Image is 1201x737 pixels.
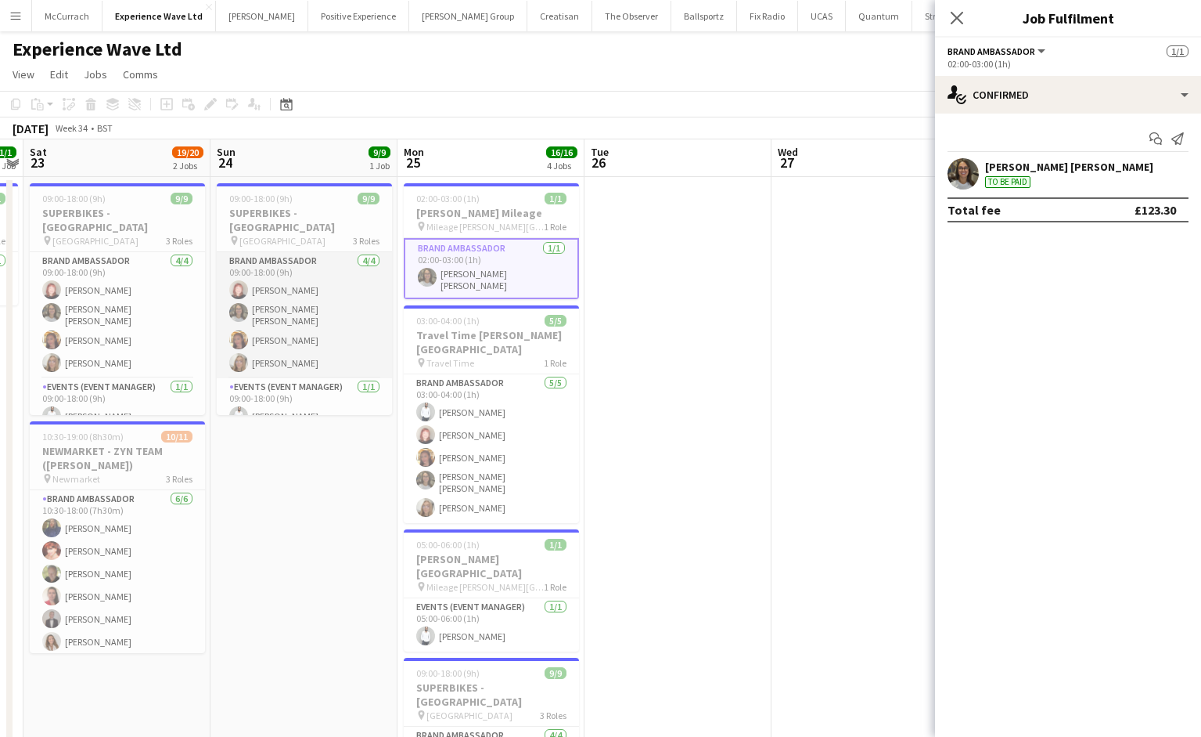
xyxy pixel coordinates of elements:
[416,315,480,327] span: 03:00-04:00 (1h)
[102,1,216,31] button: Experience Wave Ltd
[947,45,1035,57] span: Brand Ambassador
[77,64,113,85] a: Jobs
[409,1,527,31] button: [PERSON_NAME] Group
[947,202,1001,218] div: Total fee
[84,67,107,81] span: Jobs
[1134,202,1176,218] div: £123.30
[540,710,566,721] span: 3 Roles
[426,581,544,593] span: Mileage [PERSON_NAME][GEOGRAPHIC_DATA]
[935,8,1201,28] h3: Job Fulfilment
[416,667,480,679] span: 09:00-18:00 (9h)
[545,193,566,204] span: 1/1
[42,431,124,443] span: 10:30-19:00 (8h30m)
[217,252,392,378] app-card-role: Brand Ambassador4/409:00-18:00 (9h)[PERSON_NAME][PERSON_NAME] [PERSON_NAME][PERSON_NAME][PERSON_N...
[171,193,192,204] span: 9/9
[30,444,205,472] h3: NEWMARKET - ZYN TEAM ([PERSON_NAME])
[1167,45,1188,57] span: 1/1
[52,122,91,134] span: Week 34
[13,67,34,81] span: View
[166,235,192,247] span: 3 Roles
[404,328,579,356] h3: Travel Time [PERSON_NAME][GEOGRAPHIC_DATA]
[404,681,579,709] h3: SUPERBIKES - [GEOGRAPHIC_DATA]
[97,122,113,134] div: BST
[369,146,390,158] span: 9/9
[591,145,609,159] span: Tue
[6,64,41,85] a: View
[846,1,912,31] button: Quantum
[42,193,106,204] span: 09:00-18:00 (9h)
[239,235,325,247] span: [GEOGRAPHIC_DATA]
[217,145,236,159] span: Sun
[404,374,579,523] app-card-role: Brand Ambassador5/503:00-04:00 (1h)[PERSON_NAME][PERSON_NAME][PERSON_NAME][PERSON_NAME] [PERSON_N...
[426,221,544,233] span: Mileage [PERSON_NAME][GEOGRAPHIC_DATA]
[13,121,49,136] div: [DATE]
[401,154,424,172] span: 25
[32,1,102,31] button: McCurrach
[217,206,392,234] h3: SUPERBIKES - [GEOGRAPHIC_DATA]
[544,357,566,369] span: 1 Role
[30,421,205,653] app-job-card: 10:30-19:00 (8h30m)10/11NEWMARKET - ZYN TEAM ([PERSON_NAME]) Newmarket3 RolesBrand Ambassador6/61...
[30,206,205,234] h3: SUPERBIKES - [GEOGRAPHIC_DATA]
[52,473,100,485] span: Newmarket
[358,193,379,204] span: 9/9
[544,581,566,593] span: 1 Role
[416,539,480,551] span: 05:00-06:00 (1h)
[426,710,512,721] span: [GEOGRAPHIC_DATA]
[404,529,579,652] app-job-card: 05:00-06:00 (1h)1/1[PERSON_NAME][GEOGRAPHIC_DATA] Mileage [PERSON_NAME][GEOGRAPHIC_DATA]1 RoleEve...
[947,45,1048,57] button: Brand Ambassador
[217,183,392,415] app-job-card: 09:00-18:00 (9h)9/9SUPERBIKES - [GEOGRAPHIC_DATA] [GEOGRAPHIC_DATA]3 RolesBrand Ambassador4/409:0...
[775,154,798,172] span: 27
[52,235,138,247] span: [GEOGRAPHIC_DATA]
[308,1,409,31] button: Positive Experience
[547,160,577,172] div: 4 Jobs
[161,431,192,443] span: 10/11
[353,235,379,247] span: 3 Roles
[404,183,579,299] app-job-card: 02:00-03:00 (1h)1/1[PERSON_NAME] Mileage Mileage [PERSON_NAME][GEOGRAPHIC_DATA]1 RoleBrand Ambass...
[404,552,579,580] h3: [PERSON_NAME][GEOGRAPHIC_DATA]
[117,64,164,85] a: Comms
[30,252,205,378] app-card-role: Brand Ambassador4/409:00-18:00 (9h)[PERSON_NAME][PERSON_NAME] [PERSON_NAME][PERSON_NAME][PERSON_N...
[947,58,1188,70] div: 02:00-03:00 (1h)
[30,183,205,415] app-job-card: 09:00-18:00 (9h)9/9SUPERBIKES - [GEOGRAPHIC_DATA] [GEOGRAPHIC_DATA]3 RolesBrand Ambassador4/409:0...
[416,193,480,204] span: 02:00-03:00 (1h)
[985,176,1030,188] div: To be paid
[27,154,47,172] span: 23
[44,64,74,85] a: Edit
[217,378,392,432] app-card-role: Events (Event Manager)1/109:00-18:00 (9h)[PERSON_NAME]
[369,160,390,172] div: 1 Job
[737,1,798,31] button: Fix Radio
[214,154,236,172] span: 24
[544,221,566,233] span: 1 Role
[545,539,566,551] span: 1/1
[229,193,293,204] span: 09:00-18:00 (9h)
[166,473,192,485] span: 3 Roles
[216,1,308,31] button: [PERSON_NAME]
[985,160,1153,174] div: [PERSON_NAME] [PERSON_NAME]
[798,1,846,31] button: UCAS
[912,1,1008,31] button: Streetwise Soccer
[527,1,592,31] button: Creatisan
[13,38,182,61] h1: Experience Wave Ltd
[404,305,579,523] div: 03:00-04:00 (1h)5/5Travel Time [PERSON_NAME][GEOGRAPHIC_DATA] Travel Time1 RoleBrand Ambassador5/...
[935,76,1201,114] div: Confirmed
[592,1,671,31] button: The Observer
[404,206,579,220] h3: [PERSON_NAME] Mileage
[546,146,577,158] span: 16/16
[172,146,203,158] span: 19/20
[404,598,579,652] app-card-role: Events (Event Manager)1/105:00-06:00 (1h)[PERSON_NAME]
[173,160,203,172] div: 2 Jobs
[671,1,737,31] button: Ballsportz
[123,67,158,81] span: Comms
[30,378,205,432] app-card-role: Events (Event Manager)1/109:00-18:00 (9h)[PERSON_NAME]
[404,238,579,299] app-card-role: Brand Ambassador1/102:00-03:00 (1h)[PERSON_NAME] [PERSON_NAME]
[426,357,474,369] span: Travel Time
[30,490,205,657] app-card-role: Brand Ambassador6/610:30-18:00 (7h30m)[PERSON_NAME][PERSON_NAME][PERSON_NAME][PERSON_NAME][PERSON...
[588,154,609,172] span: 26
[545,667,566,679] span: 9/9
[50,67,68,81] span: Edit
